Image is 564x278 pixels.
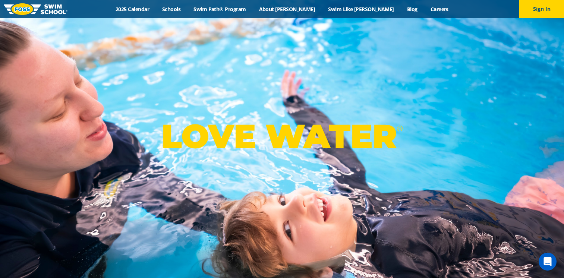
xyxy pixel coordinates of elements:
a: 2025 Calendar [109,6,156,13]
img: FOSS Swim School Logo [4,3,67,15]
div: Open Intercom Messenger [539,253,557,271]
sup: ® [397,124,403,133]
a: Swim Path® Program [187,6,252,13]
a: About [PERSON_NAME] [252,6,322,13]
p: LOVE WATER [161,116,403,156]
a: Schools [156,6,187,13]
a: Careers [424,6,455,13]
a: Blog [400,6,424,13]
a: Swim Like [PERSON_NAME] [322,6,401,13]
